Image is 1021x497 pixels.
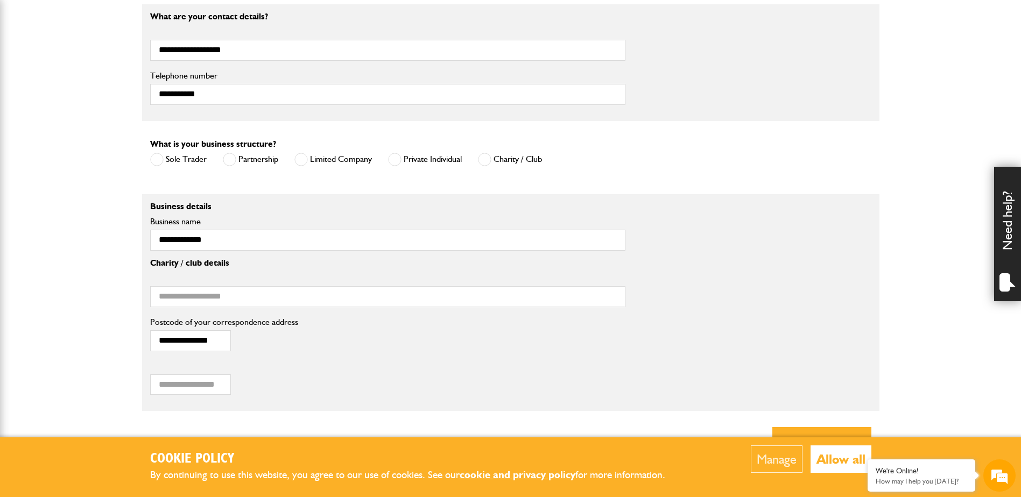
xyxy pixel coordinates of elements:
[14,100,196,123] input: Enter your last name
[460,468,575,481] a: cookie and privacy policy
[14,131,196,155] input: Enter your email address
[146,331,195,346] em: Start Chat
[294,153,372,166] label: Limited Company
[876,477,967,485] p: How may I help you today?
[876,466,967,475] div: We're Online!
[177,5,202,31] div: Minimize live chat window
[150,467,683,484] p: By continuing to use this website, you agree to our use of cookies. See our for more information.
[150,202,625,211] p: Business details
[150,259,625,267] p: Charity / club details
[478,153,542,166] label: Charity / Club
[150,451,683,467] h2: Cookie Policy
[994,167,1021,301] div: Need help?
[150,72,625,80] label: Telephone number
[388,153,462,166] label: Private Individual
[150,12,625,21] p: What are your contact details?
[18,60,45,75] img: d_20077148190_company_1631870298795_20077148190
[772,427,871,461] button: Next
[14,163,196,187] input: Enter your phone number
[150,318,314,326] label: Postcode of your correspondence address
[150,140,276,148] label: What is your business structure?
[223,153,278,166] label: Partnership
[811,445,871,473] button: Allow all
[150,153,207,166] label: Sole Trader
[751,445,802,473] button: Manage
[150,217,625,226] label: Business name
[14,195,196,322] textarea: Type your message and hit 'Enter'
[56,60,181,74] div: Chat with us now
